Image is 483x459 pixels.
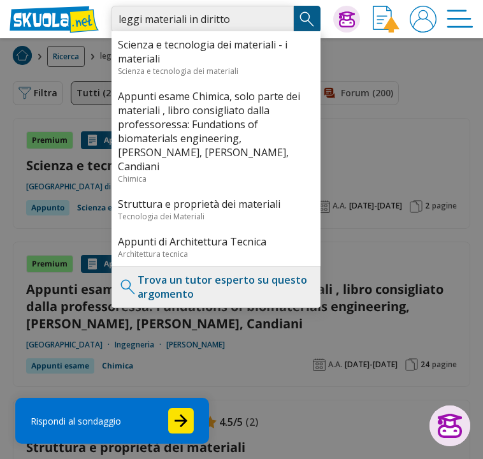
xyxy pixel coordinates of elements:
[118,235,314,249] a: Appunti di Architettura Tecnica
[294,6,321,33] button: Search Button
[168,408,194,433] button: Start the survey
[118,66,314,76] div: Scienza e tecnologia dei materiali
[138,273,314,301] a: Trova un tutor esperto su questo argomento
[118,173,314,184] div: Chimica
[118,89,314,173] a: Appunti esame Chimica, solo parte dei materiali , libro consigliato dalla professoressa: Fundatio...
[410,6,436,33] img: User avatar
[373,6,400,33] img: Invia appunto
[118,38,314,66] a: Scienza e tecnologia dei materiali - i materiali
[118,249,314,259] div: Architettura tecnica
[298,10,317,29] img: Cerca appunti, riassunti o versioni
[112,6,294,33] input: Cerca appunti, riassunti o versioni
[31,415,153,427] div: Rispondi al sondaggio
[15,398,209,444] div: Rispondi al sondaggioStart the survey
[118,197,314,211] a: Struttura e proprietà dei materiali
[339,11,355,27] img: Chiedi Tutor AI
[118,211,314,222] div: Tecnologia dei Materiali
[119,277,138,296] img: Trova un tutor esperto
[447,6,473,33] img: Menù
